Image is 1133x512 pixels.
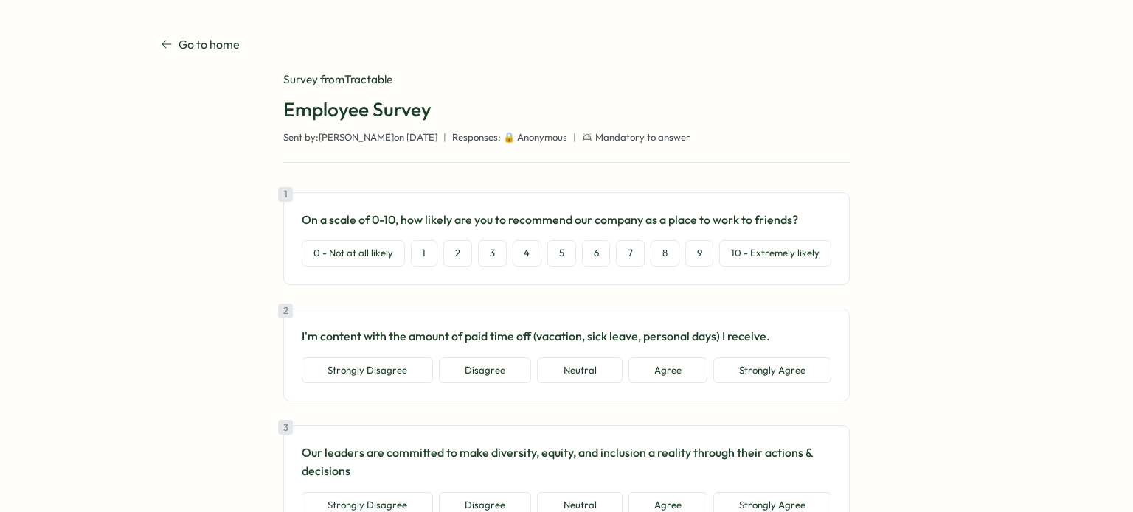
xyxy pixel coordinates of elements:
h1: Employee Survey [283,97,850,122]
button: 5 [547,240,576,267]
a: Go to home [161,35,240,54]
button: 10 - Extremely likely [719,240,831,267]
span: Sent by: [PERSON_NAME] on [DATE] [283,131,437,144]
button: Agree [628,357,707,384]
div: 3 [278,420,293,435]
button: 7 [616,240,645,267]
button: 1 [411,240,438,267]
div: 2 [278,304,293,318]
div: 1 [278,187,293,202]
button: Disagree [439,357,531,384]
span: | [573,131,576,144]
span: Mandatory to answer [595,131,690,144]
button: 0 - Not at all likely [302,240,405,267]
span: | [443,131,446,144]
button: 4 [513,240,542,267]
p: I'm content with the amount of paid time off (vacation, sick leave, personal days) I receive. [302,327,831,346]
div: Survey from Tractable [283,71,850,88]
button: Strongly Disagree [302,357,433,384]
span: Responses: 🔒 Anonymous [452,131,567,144]
p: Go to home [179,35,240,54]
button: 6 [582,240,611,267]
button: Strongly Agree [713,357,831,384]
p: On a scale of 0-10, how likely are you to recommend our company as a place to work to friends? [302,211,831,229]
p: Our leaders are committed to make diversity, equity, and inclusion a reality through their action... [302,443,831,480]
button: Neutral [537,357,622,384]
button: 2 [443,240,472,267]
button: 8 [651,240,679,267]
button: 3 [478,240,507,267]
button: 9 [685,240,714,267]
